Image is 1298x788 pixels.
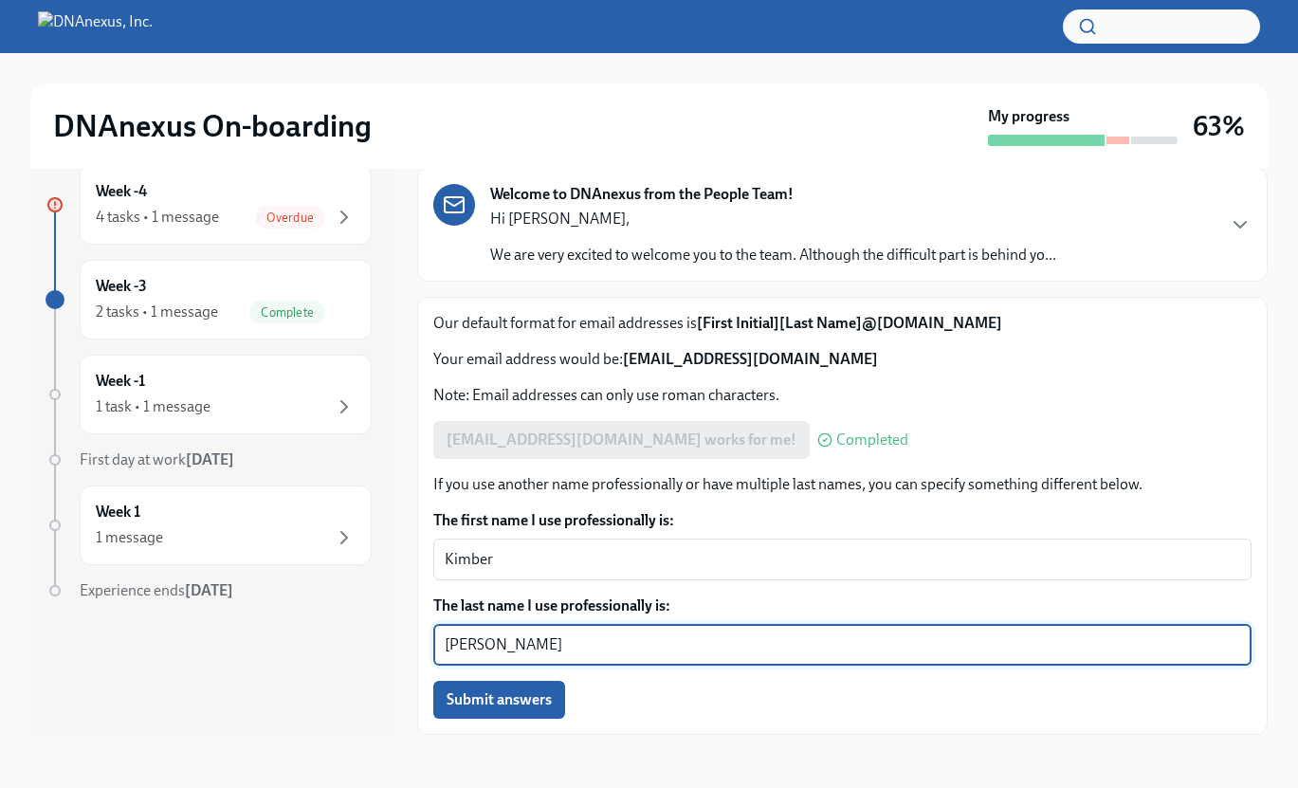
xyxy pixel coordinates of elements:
span: Complete [249,305,325,320]
p: Your email address would be: [433,349,1252,370]
span: First day at work [80,450,234,468]
a: First day at work[DATE] [46,449,372,470]
h6: Week 1 [96,502,140,522]
div: 1 task • 1 message [96,396,210,417]
p: Our default format for email addresses is [433,313,1252,334]
h6: Week -3 [96,276,147,297]
span: Submit answers [447,690,552,709]
a: Week -11 task • 1 message [46,355,372,434]
strong: Welcome to DNAnexus from the People Team! [490,184,794,205]
strong: [First Initial][Last Name]@[DOMAIN_NAME] [697,314,1002,332]
textarea: [PERSON_NAME] [445,633,1240,656]
strong: [DATE] [185,581,233,599]
div: 4 tasks • 1 message [96,207,219,228]
p: If you use another name professionally or have multiple last names, you can specify something dif... [433,474,1252,495]
img: DNAnexus, Inc. [38,11,153,42]
span: Overdue [255,211,325,225]
button: Submit answers [433,681,565,719]
label: The last name I use professionally is: [433,596,1252,616]
h6: Week -1 [96,371,145,392]
h3: 63% [1193,109,1245,143]
a: Week -32 tasks • 1 messageComplete [46,260,372,339]
p: Note: Email addresses can only use roman characters. [433,385,1252,406]
strong: My progress [988,106,1069,127]
strong: [DATE] [186,450,234,468]
h2: DNAnexus On-boarding [53,107,372,145]
label: The first name I use professionally is: [433,510,1252,531]
h6: Week -4 [96,181,147,202]
textarea: Kimber [445,548,1240,571]
a: Week 11 message [46,486,372,565]
strong: [EMAIL_ADDRESS][DOMAIN_NAME] [623,350,878,368]
span: Completed [836,432,908,448]
a: Week -44 tasks • 1 messageOverdue [46,165,372,245]
div: 2 tasks • 1 message [96,302,218,322]
p: Hi [PERSON_NAME], [490,209,1056,229]
p: We are very excited to welcome you to the team. Although the difficult part is behind yo... [490,245,1056,266]
div: 1 message [96,527,163,548]
span: Experience ends [80,581,233,599]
